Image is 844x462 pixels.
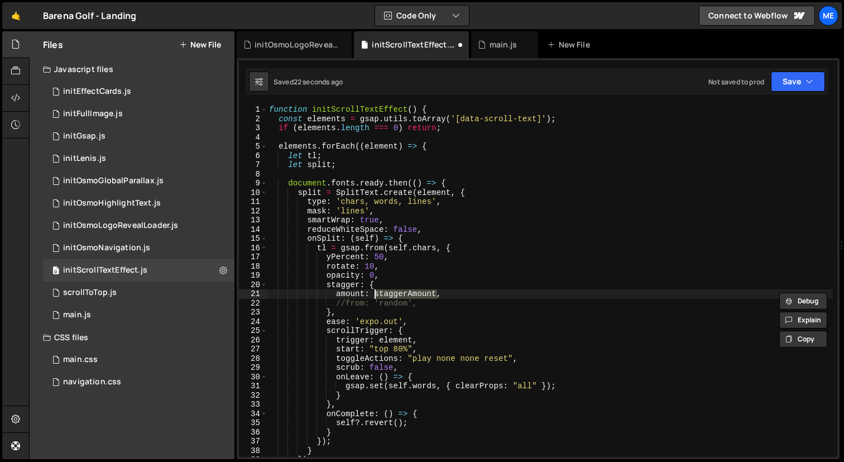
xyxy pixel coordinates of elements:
div: 37 [239,437,267,446]
div: 31 [239,382,267,391]
div: 29 [239,363,267,373]
div: 12 [239,207,267,216]
div: 20 [239,280,267,290]
div: 25 [239,326,267,336]
div: 8 [239,170,267,179]
div: 17023/46872.js [43,192,234,215]
div: 17023/46770.js [43,147,234,170]
div: 14 [239,225,267,235]
div: 17 [239,253,267,262]
div: 3 [239,123,267,133]
div: 36 [239,428,267,437]
div: navigation.css [63,377,121,387]
div: 30 [239,373,267,382]
button: Debug [779,293,827,309]
div: 11 [239,197,267,207]
button: Copy [779,331,827,347]
div: 26 [239,336,267,345]
h2: Files [43,39,63,51]
div: 15 [239,234,267,244]
div: scrollToTop.js [63,288,117,298]
div: 17023/46929.js [43,103,234,125]
div: 32 [239,391,267,401]
div: initScrollTextEffect.js [372,39,455,50]
div: 13 [239,216,267,225]
div: main.css [63,355,98,365]
div: 17023/46768.js [43,237,234,259]
div: 22 [239,299,267,308]
div: 27 [239,345,267,354]
div: initGsap.js [63,131,106,141]
div: 9 [239,179,267,188]
span: 0 [52,267,59,276]
div: 4 [239,133,267,142]
div: 22 seconds ago [294,77,343,87]
div: 33 [239,400,267,409]
a: Me [818,6,838,26]
div: 24 [239,317,267,327]
a: 🤙 [2,2,30,29]
div: 38 [239,446,267,456]
div: main.js [490,39,517,50]
div: initFullImage.js [63,109,123,119]
div: 10 [239,188,267,198]
div: initScrollTextEffect.js [43,259,234,282]
div: CSS files [30,326,234,349]
div: initOsmoGlobalParallax.js [63,176,164,186]
div: 2 [239,115,267,124]
div: Saved [274,77,343,87]
div: initOsmoLogoRevealLoader.js [255,39,338,50]
div: 17023/46941.js [43,282,234,304]
a: Connect to Webflow [699,6,815,26]
div: 16 [239,244,267,253]
button: Code Only [375,6,469,26]
div: initScrollTextEffect.js [63,265,147,275]
div: initOsmoNavigation.js [63,243,150,253]
div: main.js [63,310,91,320]
div: 17023/46760.css [43,349,234,371]
div: initEffectCards.js [63,87,131,97]
div: Not saved to prod [708,77,764,87]
div: 17023/46759.css [43,371,234,393]
div: 17023/46769.js [43,304,234,326]
div: 17023/46949.js [43,170,234,192]
div: New File [547,39,594,50]
div: 7 [239,160,267,170]
div: Barena Golf - Landing [43,9,136,22]
button: New File [179,40,221,49]
div: 17023/46771.js [43,125,234,147]
div: initOsmoHighlightText.js [63,198,161,208]
div: 21 [239,289,267,299]
div: 19 [239,271,267,280]
div: 23 [239,308,267,317]
div: 17023/47017.js [43,215,234,237]
div: 35 [239,418,267,428]
div: initOsmoLogoRevealLoader.js [63,221,178,231]
div: 6 [239,151,267,161]
button: Explain [779,312,827,328]
div: 17023/46908.js [43,80,234,103]
button: Save [771,72,825,92]
div: Javascript files [30,58,234,80]
div: 28 [239,354,267,364]
div: initLenis.js [63,154,106,164]
div: 34 [239,409,267,419]
div: 1 [239,105,267,115]
div: 18 [239,262,267,272]
div: 5 [239,142,267,151]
